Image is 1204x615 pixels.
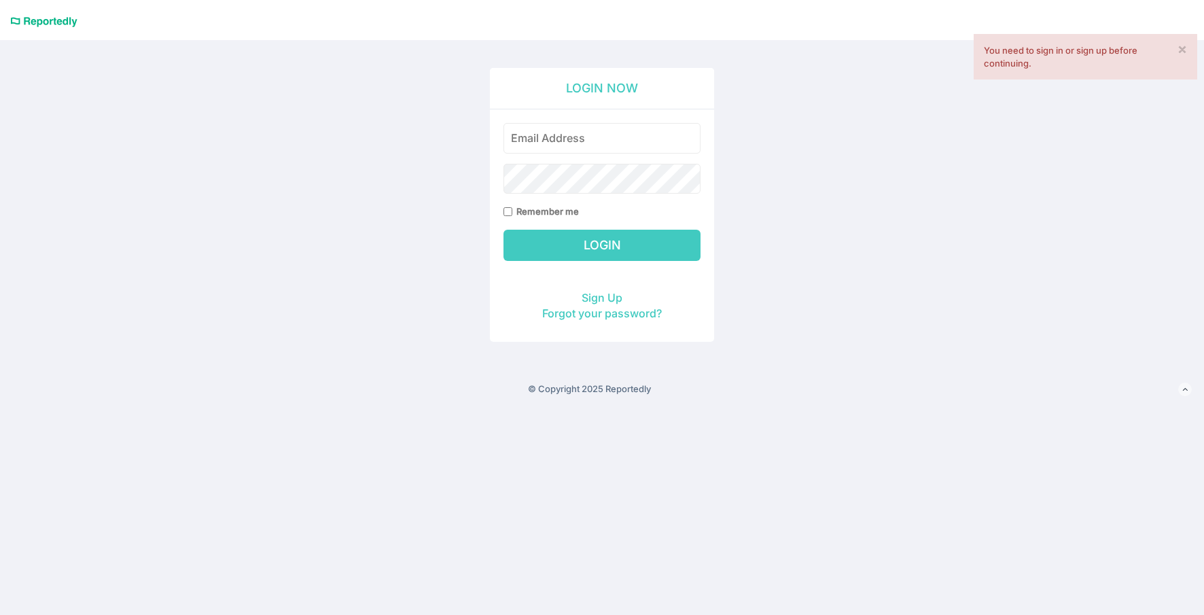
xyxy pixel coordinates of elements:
[516,205,579,218] label: Remember me
[582,291,622,304] a: Sign Up
[1178,41,1187,56] a: ×
[984,44,1187,69] div: You need to sign in or sign up before continuing.
[490,68,714,109] h2: Login Now
[10,10,78,33] a: Reportedly
[503,123,701,154] input: Email Address
[503,230,701,261] input: Login
[542,306,662,320] a: Forgot your password?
